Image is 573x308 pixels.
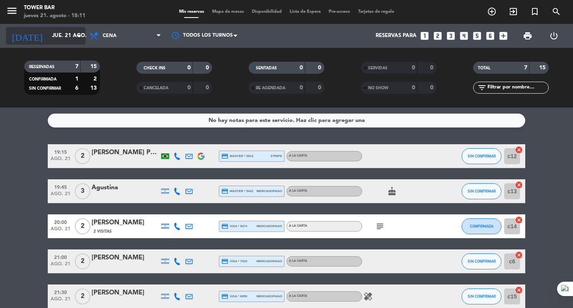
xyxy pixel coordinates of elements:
i: credit_card [221,188,228,195]
strong: 0 [206,65,210,71]
span: mercadopago [257,188,282,194]
span: Cena [103,33,117,39]
strong: 0 [187,65,191,71]
span: NO SHOW [368,86,388,90]
i: exit_to_app [509,7,518,16]
i: subject [375,222,385,231]
span: 2 Visitas [94,228,112,235]
i: looks_5 [472,31,482,41]
img: google-logo.png [197,153,205,160]
span: mercadopago [257,294,282,299]
span: mercadopago [257,224,282,229]
span: 19:45 [51,182,70,191]
span: 20:00 [51,217,70,226]
div: Agustina [92,182,159,193]
strong: 1 [75,76,78,82]
div: LOG OUT [541,24,567,48]
div: [PERSON_NAME] Psicanalista [92,147,159,158]
i: search [552,7,561,16]
span: A LA CARTA [289,154,307,157]
span: SIN CONFIRMAR [468,154,496,158]
i: add_circle_outline [487,7,497,16]
i: cancel [515,286,523,294]
span: SIN CONFIRMAR [29,86,61,90]
i: add_box [498,31,509,41]
span: ago. 21 [51,191,70,200]
div: No hay notas para este servicio. Haz clic para agregar una [209,116,365,125]
span: 2 [75,253,90,269]
strong: 15 [539,65,547,71]
span: master * 5431 [221,188,253,195]
span: master * 3914 [221,153,253,160]
i: looks_two [433,31,443,41]
strong: 0 [300,65,303,71]
strong: 0 [300,85,303,90]
i: looks_one [419,31,430,41]
strong: 0 [187,85,191,90]
strong: 0 [430,65,435,71]
button: SIN CONFIRMAR [462,288,501,304]
span: Mapa de mesas [208,10,248,14]
strong: 7 [75,64,78,69]
i: turned_in_not [530,7,540,16]
i: filter_list [477,83,487,92]
i: power_settings_new [549,31,559,41]
strong: 7 [524,65,527,71]
span: 2 [75,218,90,234]
span: RE AGENDADA [256,86,285,90]
button: SIN CONFIRMAR [462,183,501,199]
i: looks_6 [485,31,495,41]
span: SIN CONFIRMAR [468,294,496,298]
div: [PERSON_NAME] [92,288,159,298]
span: 2 [75,288,90,304]
strong: 6 [75,85,78,91]
button: SIN CONFIRMAR [462,148,501,164]
button: SIN CONFIRMAR [462,253,501,269]
i: credit_card [221,153,228,160]
strong: 13 [90,85,98,91]
i: healing [363,292,373,301]
span: 19:15 [51,147,70,156]
div: Tower Bar [24,4,86,12]
span: Lista de Espera [286,10,325,14]
input: Filtrar por nombre... [487,83,548,92]
span: SIN CONFIRMAR [468,189,496,193]
span: Reservas para [376,33,417,39]
i: looks_3 [446,31,456,41]
span: ago. 21 [51,296,70,306]
span: A LA CARTA [289,294,307,298]
button: CONFIRMADA [462,218,501,234]
div: [PERSON_NAME] [92,218,159,228]
span: Tarjetas de regalo [354,10,398,14]
span: CONFIRMADA [29,77,57,81]
div: jueves 21. agosto - 18:11 [24,12,86,20]
span: print [523,31,532,41]
strong: 0 [412,85,415,90]
strong: 0 [412,65,415,71]
span: TOTAL [478,66,490,70]
i: credit_card [221,293,228,300]
span: 21:30 [51,287,70,296]
strong: 0 [430,85,435,90]
span: SENTADAS [256,66,277,70]
span: visa * 7519 [221,258,247,265]
strong: 0 [318,65,323,71]
strong: 2 [94,76,98,82]
span: CONFIRMADA [470,224,493,228]
i: [DATE] [6,27,48,45]
i: cancel [515,251,523,259]
i: cancel [515,146,523,154]
span: visa * 6959 [221,293,247,300]
span: SIN CONFIRMAR [468,259,496,263]
i: credit_card [221,223,228,230]
strong: 0 [206,85,210,90]
span: Pre-acceso [325,10,354,14]
span: visa * 5274 [221,223,247,230]
i: credit_card [221,258,228,265]
i: arrow_drop_down [74,31,84,41]
span: mercadopago [257,259,282,264]
span: ago. 21 [51,156,70,165]
span: A LA CARTA [289,259,307,263]
span: ago. 21 [51,226,70,235]
i: looks_4 [459,31,469,41]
